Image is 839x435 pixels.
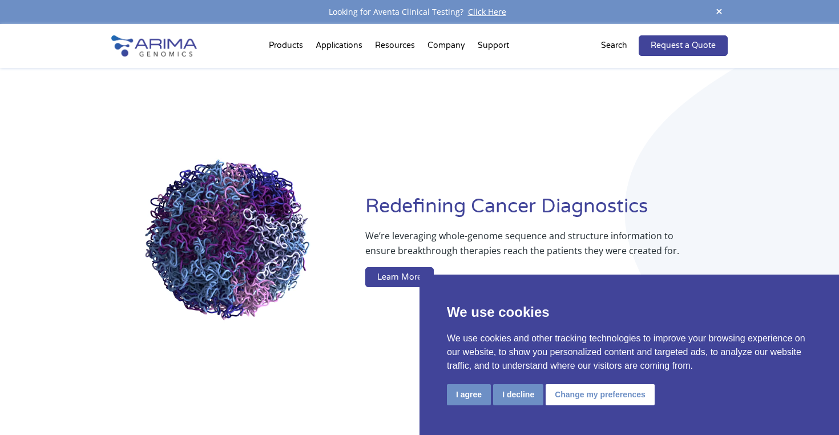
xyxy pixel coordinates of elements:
[365,194,728,228] h1: Redefining Cancer Diagnostics
[447,332,812,373] p: We use cookies and other tracking technologies to improve your browsing experience on our website...
[463,6,511,17] a: Click Here
[111,35,197,57] img: Arima-Genomics-logo
[365,228,682,267] p: We’re leveraging whole-genome sequence and structure information to ensure breakthrough therapies...
[447,384,491,405] button: I agree
[639,35,728,56] a: Request a Quote
[782,380,839,435] iframe: Chat Widget
[493,384,543,405] button: I decline
[111,5,728,19] div: Looking for Aventa Clinical Testing?
[447,302,812,323] p: We use cookies
[365,267,434,288] a: Learn More
[601,38,627,53] p: Search
[546,384,655,405] button: Change my preferences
